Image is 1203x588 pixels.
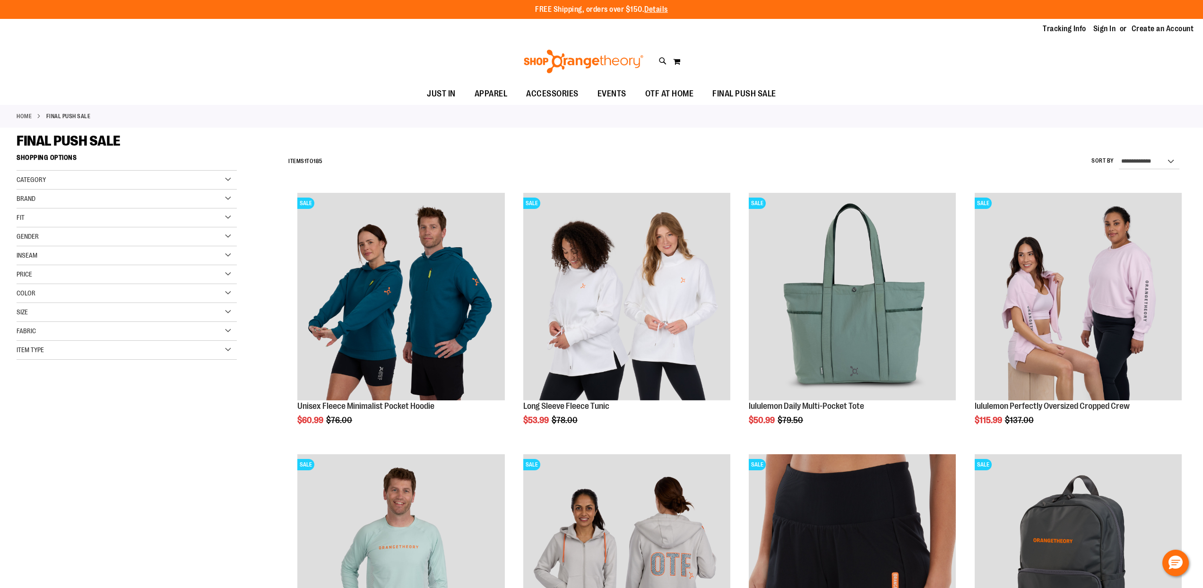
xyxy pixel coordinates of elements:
div: product [970,188,1186,449]
span: Fabric [17,327,36,335]
label: Sort By [1091,157,1114,165]
strong: Shopping Options [17,149,237,171]
span: $50.99 [749,415,776,425]
span: 1 [304,158,307,164]
img: Product image for Fleece Long Sleeve [523,193,730,400]
a: Product image for Fleece Long SleeveSALE [523,193,730,401]
span: SALE [297,198,314,209]
span: Gender [17,233,39,240]
a: Long Sleeve Fleece Tunic [523,401,609,411]
div: product [293,188,509,449]
a: Unisex Fleece Minimalist Pocket Hoodie [297,401,434,411]
span: ACCESSORIES [526,83,579,104]
button: Hello, have a question? Let’s chat. [1162,550,1189,576]
span: JUST IN [427,83,456,104]
span: APPAREL [475,83,508,104]
a: Home [17,112,32,121]
a: lululemon Perfectly Oversized Cropped Crew [975,401,1130,411]
a: FINAL PUSH SALE [703,83,786,104]
div: product [519,188,735,449]
img: lululemon Perfectly Oversized Cropped Crew [975,193,1182,400]
span: FINAL PUSH SALE [17,133,121,149]
div: product [744,188,961,449]
img: Unisex Fleece Minimalist Pocket Hoodie [297,193,504,400]
a: lululemon Daily Multi-Pocket ToteSALE [749,193,956,401]
p: FREE Shipping, orders over $150. [535,4,668,15]
span: $115.99 [975,415,1004,425]
span: SALE [297,459,314,470]
a: OTF AT HOME [636,83,703,105]
a: lululemon Daily Multi-Pocket Tote [749,401,864,411]
span: EVENTS [597,83,626,104]
span: $78.00 [552,415,579,425]
a: Tracking Info [1043,24,1086,34]
a: JUST IN [417,83,465,105]
span: Color [17,289,35,297]
span: $53.99 [523,415,550,425]
span: $60.99 [297,415,325,425]
span: OTF AT HOME [645,83,694,104]
span: Price [17,270,32,278]
span: SALE [523,198,540,209]
a: Unisex Fleece Minimalist Pocket HoodieSALE [297,193,504,401]
a: Create an Account [1132,24,1194,34]
span: Inseam [17,251,37,259]
span: SALE [749,198,766,209]
span: SALE [523,459,540,470]
span: $137.00 [1005,415,1035,425]
span: Fit [17,214,25,221]
span: SALE [975,459,992,470]
span: Item Type [17,346,44,354]
span: FINAL PUSH SALE [712,83,776,104]
img: lululemon Daily Multi-Pocket Tote [749,193,956,400]
a: ACCESSORIES [517,83,588,105]
span: Category [17,176,46,183]
a: Details [644,5,668,14]
h2: Items to [288,154,323,169]
span: $76.00 [326,415,354,425]
span: $79.50 [778,415,805,425]
a: APPAREL [465,83,517,105]
span: SALE [975,198,992,209]
img: Shop Orangetheory [522,50,645,73]
a: Sign In [1093,24,1116,34]
a: lululemon Perfectly Oversized Cropped CrewSALE [975,193,1182,401]
span: 185 [313,158,323,164]
span: Size [17,308,28,316]
span: SALE [749,459,766,470]
strong: FINAL PUSH SALE [46,112,91,121]
a: EVENTS [588,83,636,105]
span: Brand [17,195,35,202]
